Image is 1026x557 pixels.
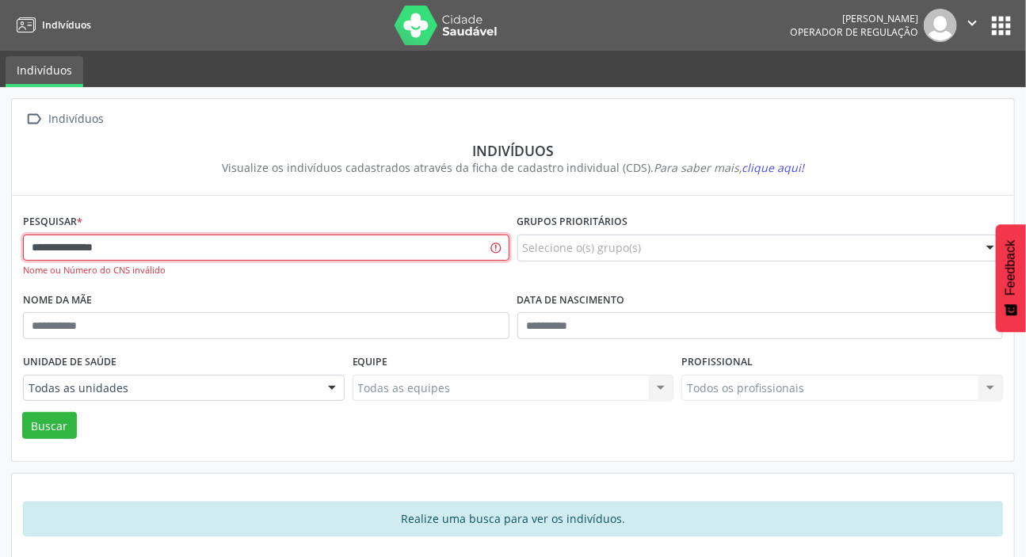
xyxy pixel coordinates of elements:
div: Realize uma busca para ver os indivíduos. [23,502,1003,536]
span: Todas as unidades [29,380,312,396]
span: clique aqui! [742,160,804,175]
i:  [963,14,981,32]
button:  [957,9,987,42]
span: Operador de regulação [790,25,918,39]
span: Feedback [1004,240,1018,296]
label: Equipe [353,350,388,375]
div: Indivíduos [46,108,107,131]
button: apps [987,12,1015,40]
a: Indivíduos [11,12,91,38]
i: Para saber mais, [654,160,804,175]
label: Nome da mãe [23,288,92,313]
button: Buscar [22,412,77,439]
img: img [924,9,957,42]
a: Indivíduos [6,56,83,87]
div: [PERSON_NAME] [790,12,918,25]
a:  Indivíduos [23,108,107,131]
button: Feedback - Mostrar pesquisa [996,224,1026,332]
label: Profissional [681,350,753,375]
label: Grupos prioritários [517,210,628,235]
label: Unidade de saúde [23,350,116,375]
label: Pesquisar [23,210,82,235]
span: Indivíduos [42,18,91,32]
div: Visualize os indivíduos cadastrados através da ficha de cadastro individual (CDS). [34,159,992,176]
div: Nome ou Número do CNS inválido [23,264,509,277]
label: Data de nascimento [517,288,625,313]
span: Selecione o(s) grupo(s) [523,239,642,256]
div: Indivíduos [34,142,992,159]
i:  [23,108,46,131]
